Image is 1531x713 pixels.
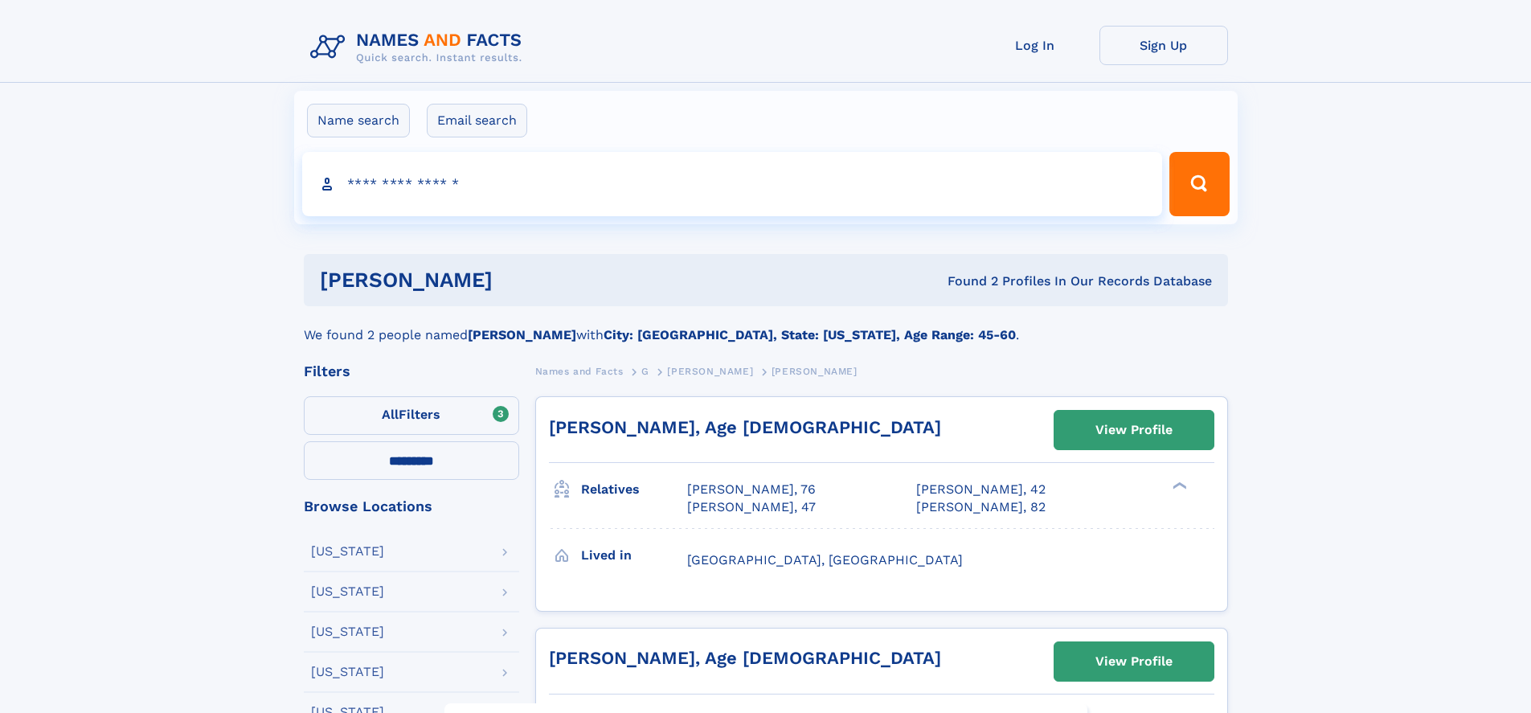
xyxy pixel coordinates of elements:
[916,498,1046,516] a: [PERSON_NAME], 82
[304,306,1228,345] div: We found 2 people named with .
[427,104,527,137] label: Email search
[302,152,1163,216] input: search input
[581,542,687,569] h3: Lived in
[468,327,576,342] b: [PERSON_NAME]
[667,361,753,381] a: [PERSON_NAME]
[1169,152,1229,216] button: Search Button
[549,648,941,668] a: [PERSON_NAME], Age [DEMOGRAPHIC_DATA]
[535,361,624,381] a: Names and Facts
[641,361,649,381] a: G
[1099,26,1228,65] a: Sign Up
[311,545,384,558] div: [US_STATE]
[304,26,535,69] img: Logo Names and Facts
[304,499,519,514] div: Browse Locations
[304,364,519,379] div: Filters
[307,104,410,137] label: Name search
[304,396,519,435] label: Filters
[581,476,687,503] h3: Relatives
[916,481,1046,498] a: [PERSON_NAME], 42
[641,366,649,377] span: G
[687,498,816,516] a: [PERSON_NAME], 47
[320,270,720,290] h1: [PERSON_NAME]
[311,666,384,678] div: [US_STATE]
[687,481,816,498] a: [PERSON_NAME], 76
[1054,411,1214,449] a: View Profile
[1095,643,1173,680] div: View Profile
[1054,642,1214,681] a: View Profile
[772,366,858,377] span: [PERSON_NAME]
[1169,481,1188,491] div: ❯
[604,327,1016,342] b: City: [GEOGRAPHIC_DATA], State: [US_STATE], Age Range: 45-60
[382,407,399,422] span: All
[311,625,384,638] div: [US_STATE]
[667,366,753,377] span: [PERSON_NAME]
[1095,412,1173,449] div: View Profile
[971,26,1099,65] a: Log In
[311,585,384,598] div: [US_STATE]
[549,417,941,437] a: [PERSON_NAME], Age [DEMOGRAPHIC_DATA]
[687,552,963,568] span: [GEOGRAPHIC_DATA], [GEOGRAPHIC_DATA]
[720,272,1212,290] div: Found 2 Profiles In Our Records Database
